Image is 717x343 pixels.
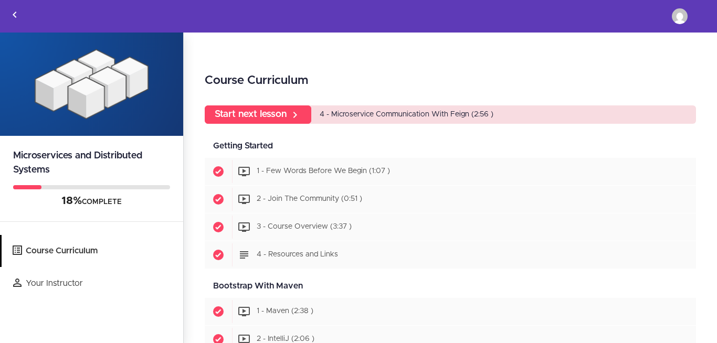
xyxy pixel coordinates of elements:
div: COMPLETE [13,195,170,208]
span: 2 - Join The Community (0:51 ) [257,196,362,203]
span: Completed item [205,298,232,325]
span: 1 - Maven (2:38 ) [257,308,313,315]
h2: Course Curriculum [205,72,696,90]
a: Your Instructor [2,267,183,299]
a: Completed item 4 - Resources and Links [205,241,696,269]
span: 4 - Resources and Links [257,251,338,259]
span: 4 - Microservice Communication With Feign (2:56 ) [320,111,493,118]
a: Completed item 3 - Course Overview (3:37 ) [205,213,696,241]
a: Completed item 1 - Few Words Before We Begin (1:07 ) [205,158,696,185]
span: 18% [61,196,82,206]
span: Completed item [205,241,232,269]
div: Bootstrap With Maven [205,274,696,298]
a: Course Curriculum [2,235,183,267]
span: 2 - IntelliJ (2:06 ) [257,336,314,343]
span: Completed item [205,213,232,241]
img: sjtamim.gfn@gmail.com [672,8,688,24]
span: Completed item [205,186,232,213]
span: 3 - Course Overview (3:37 ) [257,223,352,231]
span: Completed item [205,158,232,185]
a: Back to courses [1,1,29,32]
a: Start next lesson [205,105,311,124]
div: Getting Started [205,134,696,158]
span: 1 - Few Words Before We Begin (1:07 ) [257,168,390,175]
a: Completed item 2 - Join The Community (0:51 ) [205,186,696,213]
a: Completed item 1 - Maven (2:38 ) [205,298,696,325]
svg: Back to courses [8,8,21,21]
